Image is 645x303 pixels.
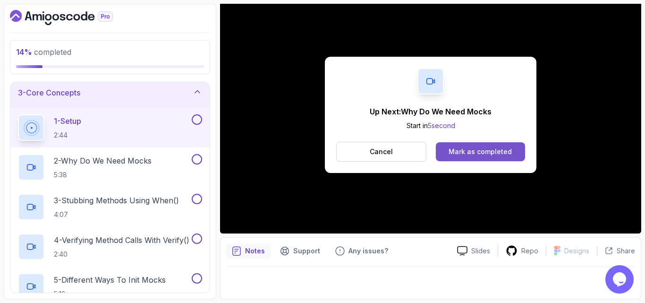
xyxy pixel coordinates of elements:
button: 5-Different Ways To Init Mocks5:12 [18,273,202,300]
p: Support [293,246,320,256]
p: 3 - Stubbing Methods Using When() [54,195,179,206]
p: 5:12 [54,289,166,299]
p: 5:38 [54,170,152,180]
p: 2 - Why Do We Need Mocks [54,155,152,166]
button: 4-Verifying Method Calls With Verify()2:40 [18,234,202,260]
p: Notes [245,246,265,256]
span: completed [16,47,71,57]
a: Repo [498,245,546,257]
button: Feedback button [330,243,394,259]
h3: 3 - Core Concepts [18,87,80,98]
p: Any issues? [348,246,388,256]
button: notes button [226,243,271,259]
button: 3-Core Concepts [10,78,210,108]
div: Mark as completed [449,147,512,156]
button: Cancel [336,142,426,162]
p: Repo [521,246,538,256]
button: Share [597,246,635,256]
p: 2:44 [54,130,81,140]
p: 5 - Different Ways To Init Mocks [54,274,166,286]
span: 5 second [428,121,455,130]
span: 14 % [16,47,32,57]
button: Mark as completed [436,142,525,161]
p: Up Next: Why Do We Need Mocks [370,106,492,117]
p: 1 - Setup [54,115,81,127]
a: Dashboard [10,10,135,25]
p: Share [617,246,635,256]
button: 3-Stubbing Methods Using When()4:07 [18,194,202,220]
p: 4:07 [54,210,179,219]
p: Slides [471,246,490,256]
p: Start in [370,121,492,130]
p: Cancel [370,147,393,156]
p: Designs [564,246,589,256]
button: 2-Why Do We Need Mocks5:38 [18,154,202,181]
button: 1-Setup2:44 [18,114,202,141]
button: Support button [274,243,326,259]
p: 4 - Verifying Method Calls With Verify() [54,234,189,246]
p: 2:40 [54,250,189,259]
iframe: chat widget [605,265,636,294]
a: Slides [450,246,498,256]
